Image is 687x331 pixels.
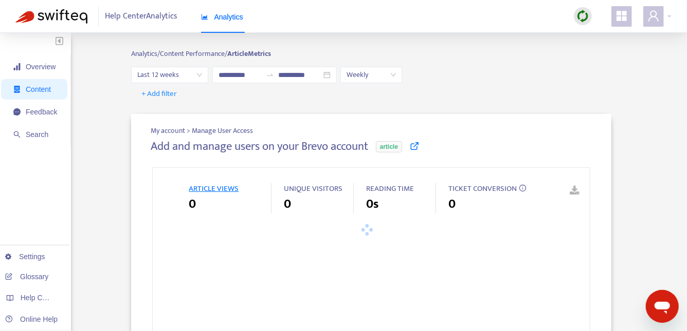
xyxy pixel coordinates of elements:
span: Help Center Analytics [105,7,178,26]
img: Swifteq [15,9,87,24]
span: READING TIME [366,182,414,195]
span: 0s [366,195,378,213]
span: Manage User Access [192,125,253,136]
span: ARTICLE VIEWS [189,182,239,195]
span: swap-right [266,71,274,79]
button: + Add filter [134,86,185,102]
img: sync.dc5367851b00ba804db3.png [576,10,589,23]
span: Content [26,85,51,93]
iframe: Button to launch messaging window [646,290,679,323]
span: article [376,141,402,152]
span: search [13,131,21,138]
strong: Article Metrics [227,48,271,60]
span: signal [13,63,21,70]
span: user [647,10,660,22]
span: to [266,71,274,79]
span: UNIQUE VISITORS [284,182,342,195]
a: Online Help [5,315,58,323]
span: + Add filter [141,88,177,100]
span: Feedback [26,108,57,116]
span: appstore [616,10,628,22]
span: Weekly [347,67,396,83]
a: Settings [5,252,45,261]
span: 0 [189,195,196,213]
span: Analytics/ Content Performance/ [131,48,227,60]
span: 0 [284,195,291,213]
span: Help Centers [21,294,63,302]
a: Glossary [5,272,48,281]
span: > [187,125,192,137]
span: TICKET CONVERSION [448,182,517,195]
span: 0 [448,195,456,213]
span: Overview [26,63,56,71]
h4: Add and manage users on your Brevo account [151,140,368,153]
span: Search [26,130,48,139]
span: area-chart [201,13,208,21]
span: My account [151,125,187,137]
span: container [13,86,21,93]
span: Analytics [201,13,243,21]
span: message [13,108,21,115]
span: Last 12 weeks [137,67,202,83]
